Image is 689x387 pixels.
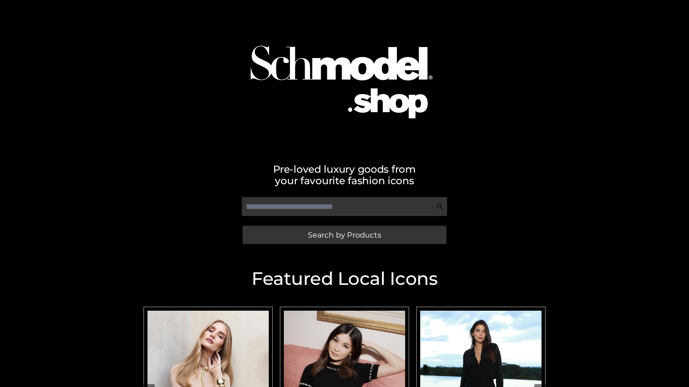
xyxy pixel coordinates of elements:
h2: Featured Local Icons​ [140,270,549,288]
h2: Pre-loved luxury goods from your favourite fashion icons [140,163,549,186]
a: Search by Products [243,226,446,244]
img: Search Icon [436,203,444,210]
span: Search by Products [308,231,381,239]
